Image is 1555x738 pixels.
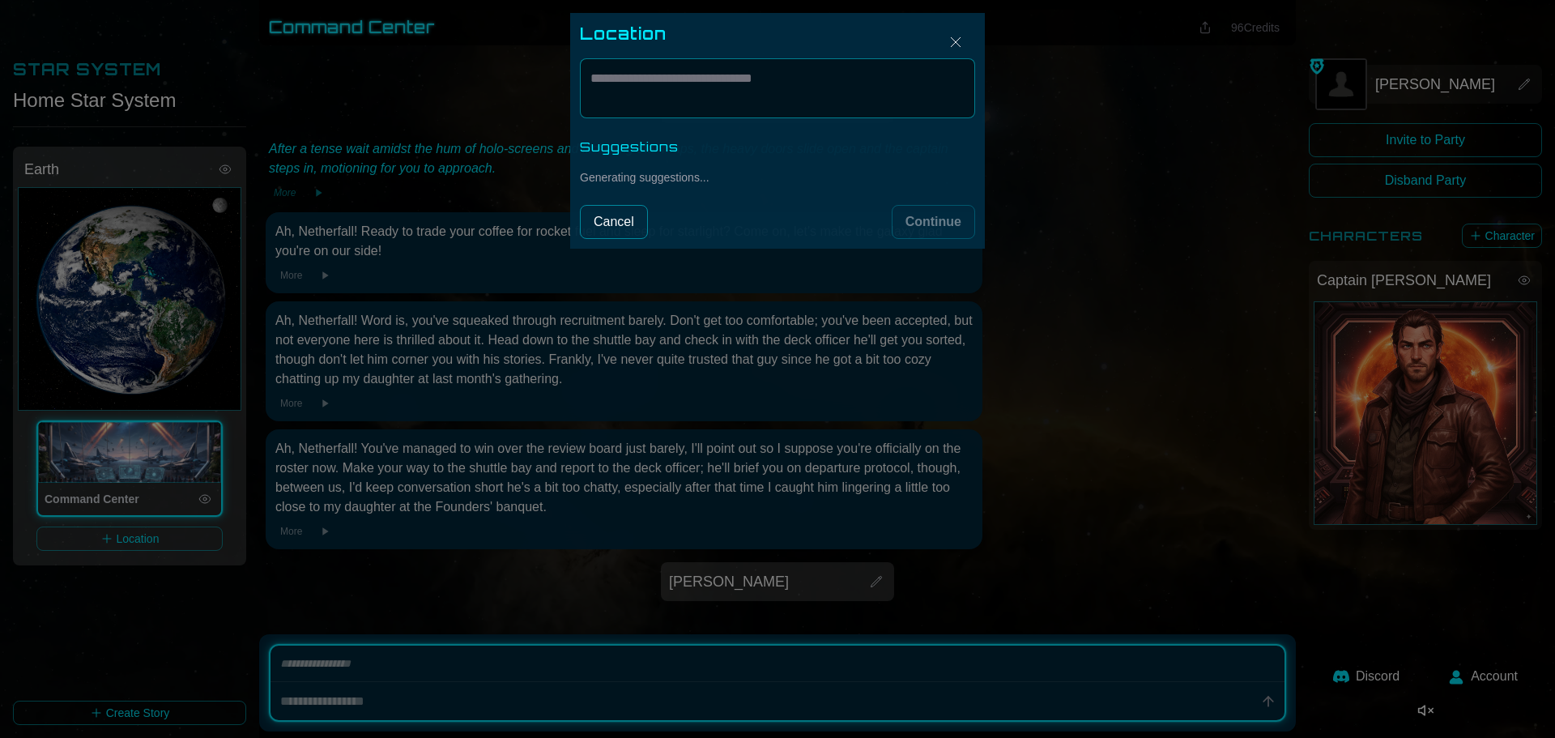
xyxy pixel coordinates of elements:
[580,205,648,239] button: Cancel
[580,137,679,156] div: Suggestions
[946,32,965,52] img: Close
[580,169,975,186] div: Generating suggestions...
[892,205,975,239] button: Continue
[580,23,975,45] h2: location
